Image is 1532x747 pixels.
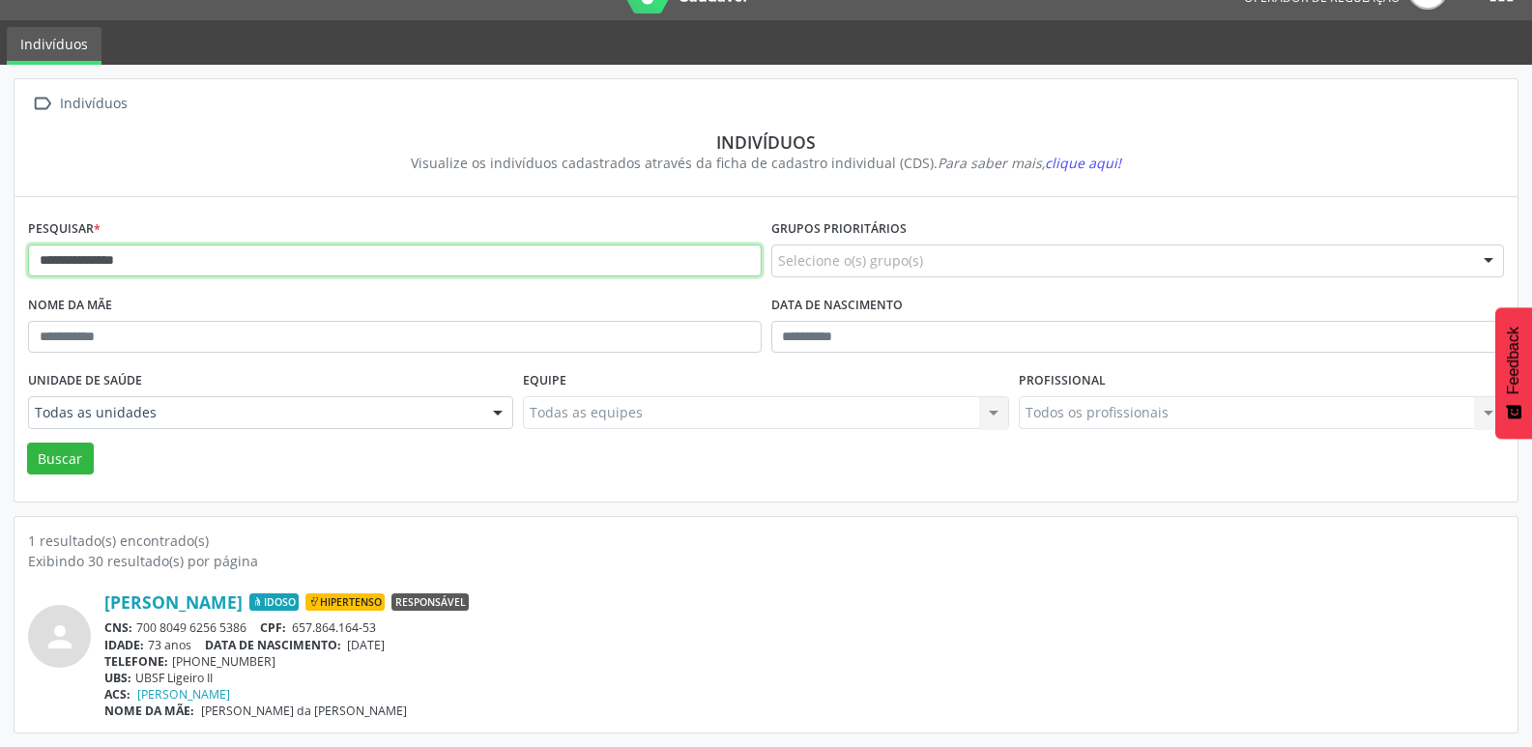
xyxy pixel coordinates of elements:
span: UBS: [104,670,131,686]
span: Hipertenso [305,593,385,611]
a: [PERSON_NAME] [104,591,243,613]
div: Visualize os indivíduos cadastrados através da ficha de cadastro individual (CDS). [42,153,1490,173]
div: 73 anos [104,637,1504,653]
label: Profissional [1019,366,1106,396]
div: [PHONE_NUMBER] [104,653,1504,670]
label: Pesquisar [28,215,101,244]
div: UBSF Ligeiro II [104,670,1504,686]
label: Nome da mãe [28,291,112,321]
span: Feedback [1505,327,1522,394]
i: Para saber mais, [938,154,1121,172]
i:  [28,90,56,118]
label: Grupos prioritários [771,215,907,244]
span: CPF: [260,619,286,636]
span: NOME DA MÃE: [104,703,194,719]
div: Indivíduos [42,131,1490,153]
span: [DATE] [347,637,385,653]
span: 657.864.164-53 [292,619,376,636]
span: clique aqui! [1045,154,1121,172]
button: Feedback - Mostrar pesquisa [1495,307,1532,439]
span: TELEFONE: [104,653,168,670]
div: 700 8049 6256 5386 [104,619,1504,636]
span: Selecione o(s) grupo(s) [778,250,923,271]
span: CNS: [104,619,132,636]
label: Data de nascimento [771,291,903,321]
a: [PERSON_NAME] [137,686,230,703]
span: Todas as unidades [35,403,474,422]
span: Responsável [391,593,469,611]
i: person [43,619,77,654]
a:  Indivíduos [28,90,130,118]
button: Buscar [27,443,94,475]
span: DATA DE NASCIMENTO: [205,637,341,653]
span: Idoso [249,593,299,611]
a: Indivíduos [7,27,101,65]
div: Exibindo 30 resultado(s) por página [28,551,1504,571]
label: Unidade de saúde [28,366,142,396]
label: Equipe [523,366,566,396]
span: ACS: [104,686,130,703]
div: 1 resultado(s) encontrado(s) [28,531,1504,551]
span: IDADE: [104,637,144,653]
div: Indivíduos [56,90,130,118]
span: [PERSON_NAME] da [PERSON_NAME] [201,703,407,719]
